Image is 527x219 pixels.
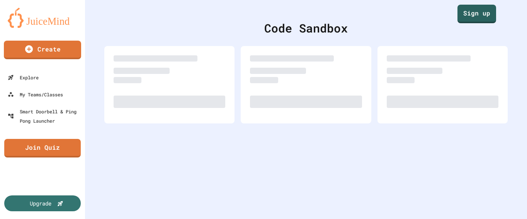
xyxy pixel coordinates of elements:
[30,199,51,207] div: Upgrade
[8,73,39,82] div: Explore
[104,19,508,37] div: Code Sandbox
[8,8,77,28] img: logo-orange.svg
[4,41,81,59] a: Create
[8,107,82,125] div: Smart Doorbell & Ping Pong Launcher
[8,90,63,99] div: My Teams/Classes
[4,139,81,157] a: Join Quiz
[457,5,496,23] a: Sign up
